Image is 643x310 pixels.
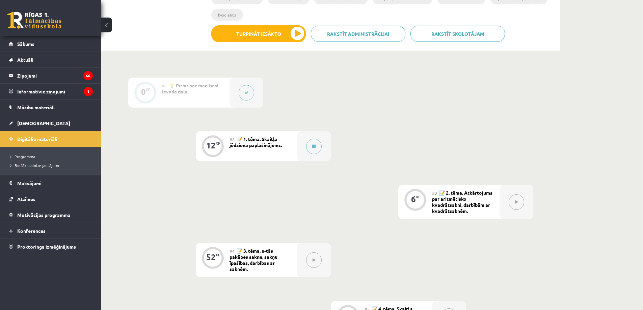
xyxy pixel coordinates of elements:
a: Proktoringa izmēģinājums [9,239,93,254]
span: 📝 1. tēma. Skaitļa jēdziena paplašinājums. [230,136,282,148]
span: #2 [230,137,235,142]
a: Programma [10,153,95,160]
a: [DEMOGRAPHIC_DATA] [9,115,93,131]
span: 💡 Pirms sāc mācīties! Ievada daļa. [162,82,218,94]
a: Rīgas 1. Tālmācības vidusskola [7,12,61,29]
span: #4 [230,248,235,254]
span: 📝 3. tēma. n-tās pakāpes sakne, sakņu īpašības, darbības ar saknēm. [230,248,277,272]
div: 12 [206,142,216,148]
span: Atzīmes [17,196,35,202]
div: XP [146,88,151,91]
i: 1 [84,87,93,96]
div: 52 [206,254,216,260]
span: Programma [10,154,35,159]
div: XP [216,253,220,257]
span: 📝 2. tēma. Atkārtojums par aritmētisko kvadrātsakni, darbībām ar kvadrātsaknēm. [432,190,492,214]
a: Mācību materiāli [9,100,93,115]
span: Motivācijas programma [17,212,71,218]
legend: Maksājumi [17,175,93,191]
a: Sākums [9,36,93,52]
span: Digitālie materiāli [17,136,57,142]
a: Aktuāli [9,52,93,67]
a: Konferences [9,223,93,238]
a: Rakstīt administrācijai [311,26,405,42]
span: [DEMOGRAPHIC_DATA] [17,120,70,126]
i: 66 [83,71,93,80]
span: Mācību materiāli [17,104,55,110]
span: Aktuāli [17,57,33,63]
a: Digitālie materiāli [9,131,93,147]
span: Konferences [17,228,46,234]
a: Atzīmes [9,191,93,207]
li: kvocients [211,9,243,21]
div: 0 [141,89,146,95]
div: 6 [411,196,416,202]
span: Biežāk uzdotie jautājumi [10,163,59,168]
legend: Ziņojumi [17,68,93,83]
div: XP [216,141,220,145]
a: Motivācijas programma [9,207,93,223]
span: #3 [432,190,437,196]
a: Informatīvie ziņojumi1 [9,84,93,99]
span: Proktoringa izmēģinājums [17,244,76,250]
button: Turpināt iesākto [211,25,306,42]
a: Ziņojumi66 [9,68,93,83]
span: #1 [162,83,167,88]
a: Maksājumi [9,175,93,191]
a: Biežāk uzdotie jautājumi [10,162,95,168]
legend: Informatīvie ziņojumi [17,84,93,99]
div: XP [416,195,421,199]
a: Rakstīt skolotājam [410,26,505,42]
span: Sākums [17,41,34,47]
